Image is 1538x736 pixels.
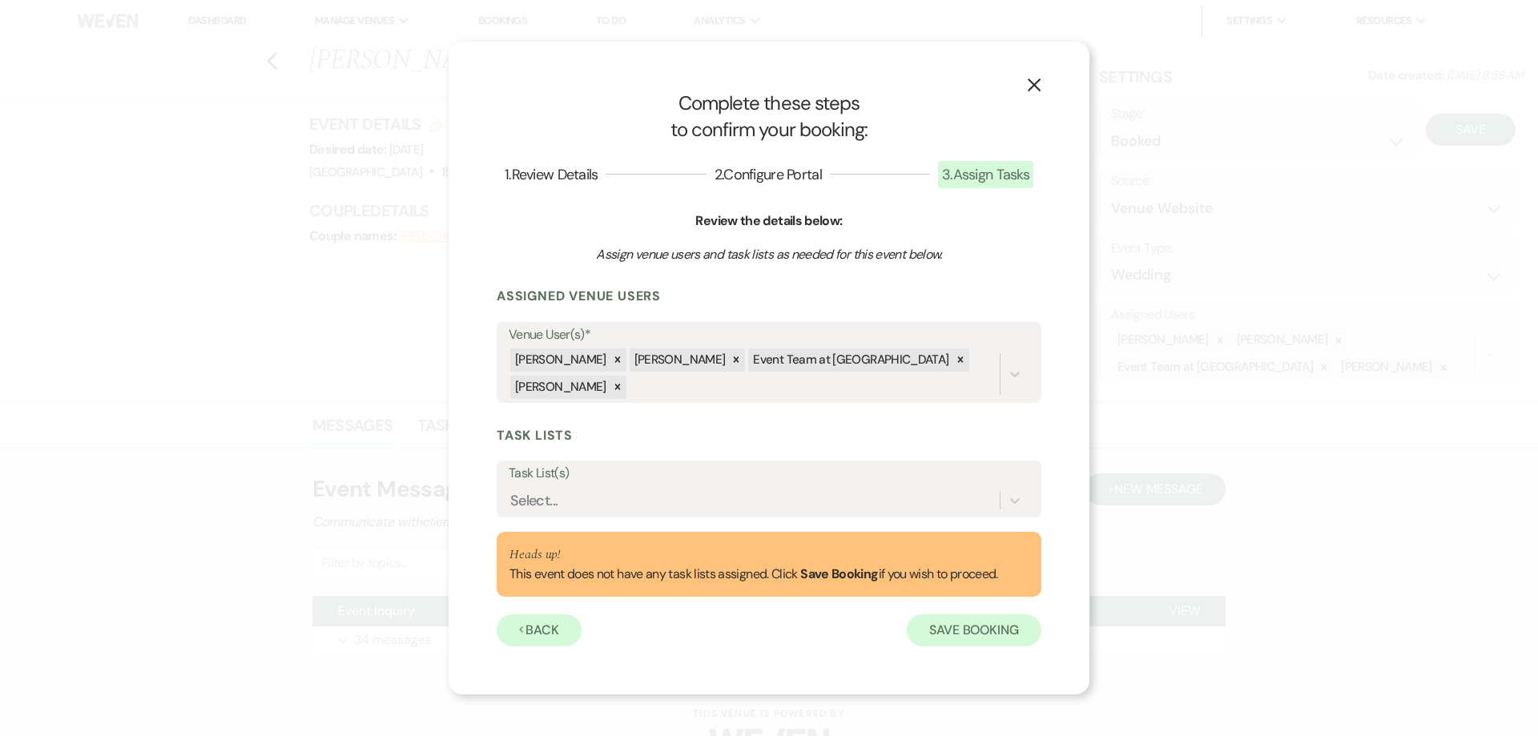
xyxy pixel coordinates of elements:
[551,246,987,263] h3: Assign venue users and task lists as needed for this event below.
[509,545,998,565] p: Heads up!
[497,614,582,646] button: Back
[630,348,728,372] div: [PERSON_NAME]
[497,90,1041,143] h1: Complete these steps to confirm your booking:
[800,565,878,582] b: Save Booking
[497,212,1041,230] h6: Review the details below:
[707,167,830,182] button: 2.Configure Portal
[509,545,998,585] div: This event does not have any task lists assigned. Click if you wish to proceed.
[938,161,1033,188] span: 3 . Assign Tasks
[715,165,822,184] span: 2 . Configure Portal
[497,427,1041,444] h3: Task Lists
[907,614,1041,646] button: Save Booking
[930,167,1041,182] button: 3.Assign Tasks
[510,348,609,372] div: [PERSON_NAME]
[505,165,598,184] span: 1 . Review Details
[497,167,606,182] button: 1.Review Details
[510,376,609,399] div: [PERSON_NAME]
[510,489,558,511] div: Select...
[497,288,1041,305] h3: Assigned Venue Users
[748,348,951,372] div: Event Team at [GEOGRAPHIC_DATA]
[509,324,1029,347] label: Venue User(s)*
[509,462,1029,485] label: Task List(s)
